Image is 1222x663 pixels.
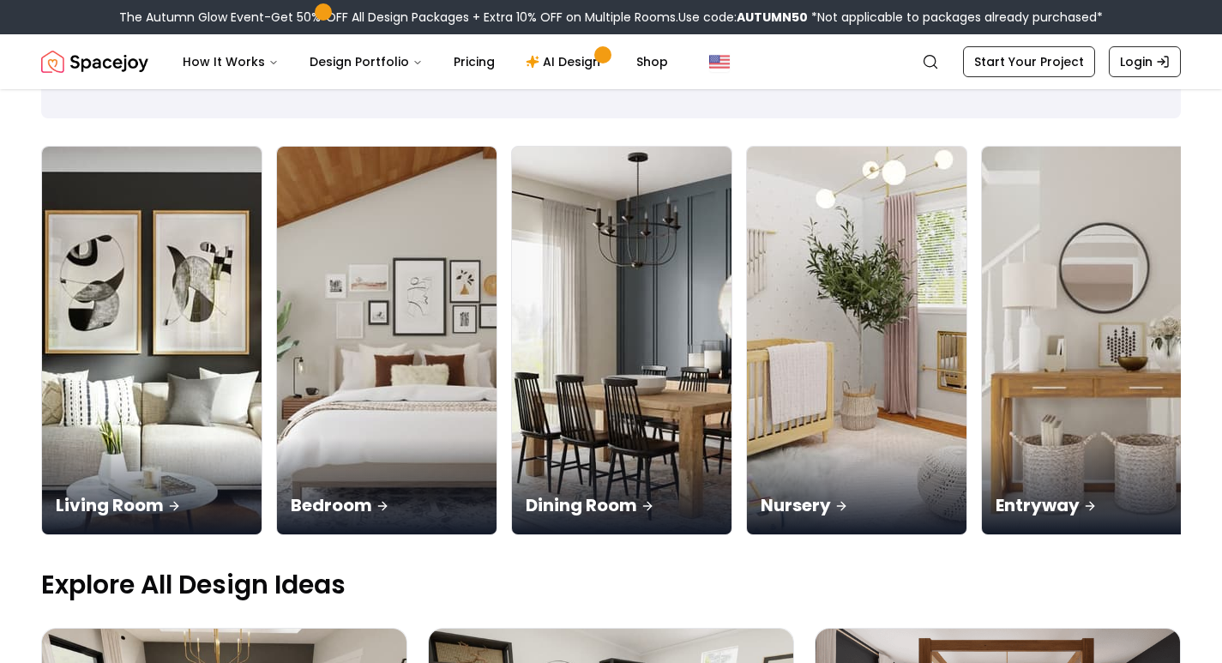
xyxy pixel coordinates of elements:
p: Living Room [56,493,248,517]
a: Login [1109,46,1181,77]
p: Dining Room [526,493,718,517]
a: EntrywayEntryway [981,146,1202,535]
a: Living RoomLiving Room [41,146,262,535]
div: The Autumn Glow Event-Get 50% OFF All Design Packages + Extra 10% OFF on Multiple Rooms. [119,9,1103,26]
img: Living Room [42,147,262,534]
a: NurseryNursery [746,146,967,535]
img: Nursery [747,147,966,534]
a: Pricing [440,45,509,79]
p: Explore All Design Ideas [41,570,1181,600]
a: Spacejoy [41,45,148,79]
p: Nursery [761,493,953,517]
nav: Main [169,45,682,79]
a: Dining RoomDining Room [511,146,732,535]
nav: Global [41,34,1181,89]
a: BedroomBedroom [276,146,497,535]
b: AUTUMN50 [737,9,808,26]
a: Start Your Project [963,46,1095,77]
p: Entryway [996,493,1188,517]
span: Use code: [678,9,808,26]
a: AI Design [512,45,619,79]
span: *Not applicable to packages already purchased* [808,9,1103,26]
p: Bedroom [291,493,483,517]
button: How It Works [169,45,292,79]
img: Dining Room [512,147,731,534]
a: Shop [623,45,682,79]
img: Spacejoy Logo [41,45,148,79]
img: United States [709,51,730,72]
img: Entryway [982,147,1201,534]
button: Design Portfolio [296,45,436,79]
img: Bedroom [277,147,497,534]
